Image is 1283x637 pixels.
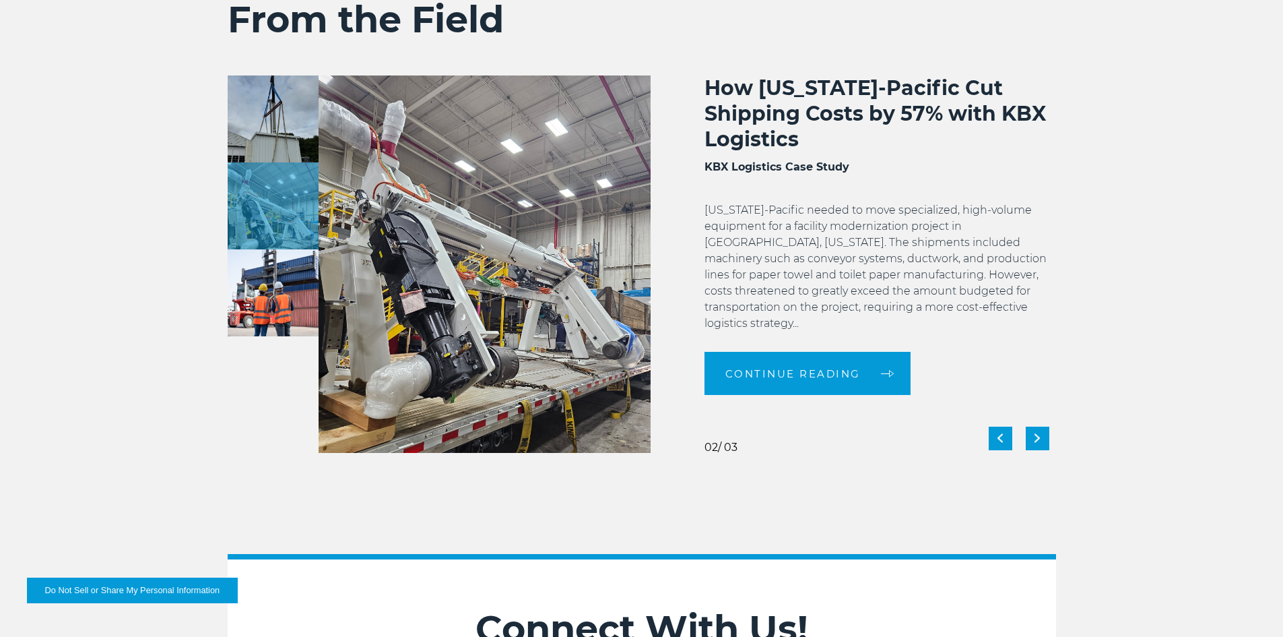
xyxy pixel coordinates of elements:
[1216,572,1283,637] iframe: Chat Widget
[319,75,651,453] img: How Georgia-Pacific Cut Shipping Costs by 57% with KBX Logistics
[725,369,861,379] span: Continue Reading
[704,159,1056,175] h3: KBX Logistics Case Study
[1034,434,1040,443] img: next slide
[228,249,319,336] img: Delivering Critical Equipment for Koch Methanol
[1026,427,1049,450] div: Next slide
[989,427,1012,450] div: Previous slide
[704,442,737,453] div: / 03
[704,441,718,454] span: 02
[997,434,1003,443] img: previous slide
[704,202,1056,332] p: [US_STATE]-Pacific needed to move specialized, high-volume equipment for a facility modernization...
[27,578,238,603] button: Do Not Sell or Share My Personal Information
[704,352,911,395] a: Continue Reading arrow arrow
[228,75,319,162] img: Delivering for DEPCOM Amid Hurricane Milton
[704,75,1056,152] h2: How [US_STATE]-Pacific Cut Shipping Costs by 57% with KBX Logistics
